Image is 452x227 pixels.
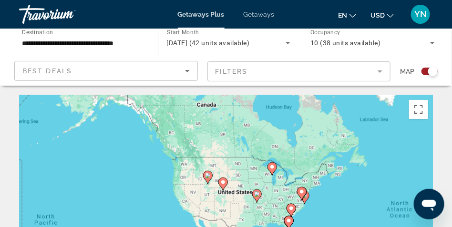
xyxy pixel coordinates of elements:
span: 10 (38 units available) [310,39,380,47]
button: Change language [338,8,356,22]
span: USD [370,11,385,19]
span: en [338,11,347,19]
span: Occupancy [310,30,340,36]
span: [DATE] (42 units available) [167,39,250,47]
span: Best Deals [22,67,72,75]
mat-select: Sort by [22,65,190,77]
span: Destination [22,29,53,36]
span: Start Month [167,30,199,36]
a: Getaways Plus [178,10,225,18]
button: Filter [207,61,391,82]
button: User Menu [408,4,433,24]
span: Map [400,65,414,78]
a: Getaways [244,10,275,18]
button: Change currency [370,8,394,22]
a: Travorium [19,2,114,27]
iframe: Button to launch messaging window [414,189,444,219]
button: Toggle fullscreen view [409,100,428,119]
span: YN [414,10,427,19]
